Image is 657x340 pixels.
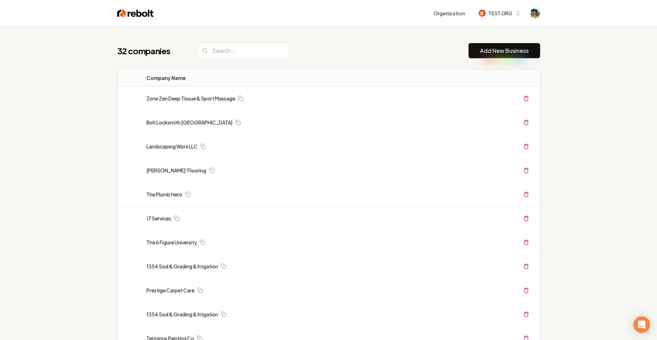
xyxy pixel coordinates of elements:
[146,215,171,222] a: J7 Services
[146,311,218,318] a: 1354 Sod & Grading & Irrigation
[117,45,184,56] h1: 32 companies
[146,239,197,246] a: The 6 Figure University
[146,287,194,294] a: Prestige Carpet Care
[146,167,206,174] a: [PERSON_NAME]' Flooring
[488,10,512,17] span: TEST ORG
[468,43,540,58] button: Add New Business
[480,47,529,55] a: Add New Business
[530,8,540,18] img: Aditya Nair
[146,95,235,102] a: Zone Zen Deep Tissue & Sport Massage
[146,263,218,270] a: 1354 Sod & Grading & Irrigation
[146,143,198,150] a: Landscaping Worx LLC
[530,8,540,18] button: Open user button
[479,10,486,17] img: TEST ORG
[198,43,288,58] input: Search...
[146,191,182,198] a: The Plumb Hero
[146,119,232,126] a: Bolt Locksmith [GEOGRAPHIC_DATA]
[429,7,469,19] button: Organization
[633,316,650,333] div: Open Intercom Messenger
[141,70,373,87] th: Company Name
[117,8,154,18] img: Rebolt Logo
